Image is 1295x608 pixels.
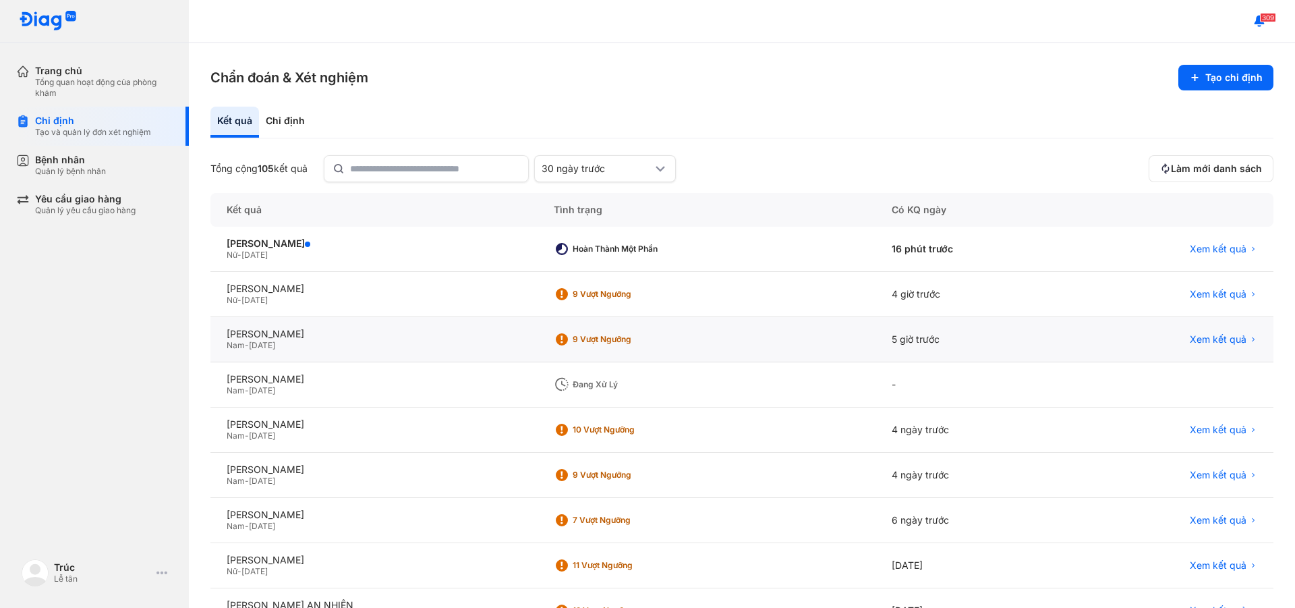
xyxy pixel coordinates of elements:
[35,127,151,138] div: Tạo và quản lý đơn xét nghiệm
[245,476,249,486] span: -
[875,362,1068,408] div: -
[249,521,275,531] span: [DATE]
[227,283,521,295] div: [PERSON_NAME]
[19,11,77,32] img: logo
[1190,333,1246,346] span: Xem kết quả
[249,340,275,350] span: [DATE]
[1190,288,1246,300] span: Xem kết quả
[573,334,681,345] div: 9 Vượt ngưỡng
[227,476,245,486] span: Nam
[875,408,1068,453] div: 4 ngày trước
[573,244,681,254] div: Hoàn thành một phần
[1260,13,1276,22] span: 309
[542,163,652,175] div: 30 ngày trước
[1190,469,1246,481] span: Xem kết quả
[227,566,237,576] span: Nữ
[227,431,245,441] span: Nam
[259,107,312,138] div: Chỉ định
[210,193,538,227] div: Kết quả
[1190,559,1246,572] span: Xem kết quả
[875,227,1068,272] div: 16 phút trước
[875,498,1068,543] div: 6 ngày trước
[573,470,681,480] div: 9 Vượt ngưỡng
[237,295,241,305] span: -
[237,250,241,260] span: -
[875,317,1068,362] div: 5 giờ trước
[227,554,521,566] div: [PERSON_NAME]
[258,163,274,174] span: 105
[249,431,275,441] span: [DATE]
[875,543,1068,588] div: [DATE]
[35,65,173,77] div: Trang chủ
[573,379,681,390] div: Đang xử lý
[22,559,49,586] img: logo
[227,464,521,476] div: [PERSON_NAME]
[227,295,237,305] span: Nữ
[54,574,151,584] div: Lễ tân
[227,238,521,250] div: [PERSON_NAME]
[245,385,249,395] span: -
[35,193,136,205] div: Yêu cầu giao hàng
[249,385,275,395] span: [DATE]
[227,509,521,521] div: [PERSON_NAME]
[54,561,151,574] div: Trúc
[241,295,268,305] span: [DATE]
[35,166,106,177] div: Quản lý bệnh nhân
[245,521,249,531] span: -
[227,373,521,385] div: [PERSON_NAME]
[875,272,1068,317] div: 4 giờ trước
[1171,163,1262,175] span: Làm mới danh sách
[538,193,875,227] div: Tình trạng
[227,328,521,340] div: [PERSON_NAME]
[573,560,681,571] div: 11 Vượt ngưỡng
[210,68,368,87] h3: Chẩn đoán & Xét nghiệm
[249,476,275,486] span: [DATE]
[573,289,681,300] div: 9 Vượt ngưỡng
[210,107,259,138] div: Kết quả
[35,205,136,216] div: Quản lý yêu cầu giao hàng
[1190,514,1246,526] span: Xem kết quả
[875,193,1068,227] div: Có KQ ngày
[245,431,249,441] span: -
[210,163,308,175] div: Tổng cộng kết quả
[35,115,151,127] div: Chỉ định
[227,385,245,395] span: Nam
[1178,65,1273,90] button: Tạo chỉ định
[35,154,106,166] div: Bệnh nhân
[237,566,241,576] span: -
[227,250,237,260] span: Nữ
[241,250,268,260] span: [DATE]
[227,521,245,531] span: Nam
[245,340,249,350] span: -
[241,566,268,576] span: [DATE]
[227,418,521,431] div: [PERSON_NAME]
[573,424,681,435] div: 10 Vượt ngưỡng
[1190,424,1246,436] span: Xem kết quả
[875,453,1068,498] div: 4 ngày trước
[1190,243,1246,255] span: Xem kết quả
[35,77,173,99] div: Tổng quan hoạt động của phòng khám
[1149,155,1273,182] button: Làm mới danh sách
[227,340,245,350] span: Nam
[573,515,681,526] div: 7 Vượt ngưỡng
